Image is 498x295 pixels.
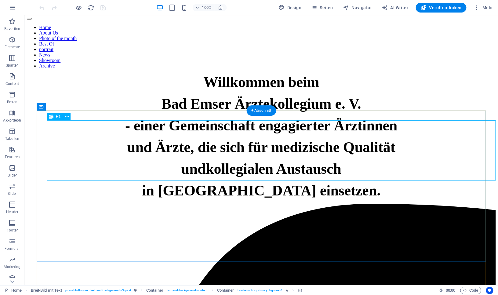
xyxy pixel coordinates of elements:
h6: 100% [202,4,212,11]
span: . border-color-primary .bg-user-1 [236,287,283,294]
p: Marketing [4,264,20,269]
span: . preset-fullscreen-text-and-background-v3-pesk [64,287,131,294]
button: Mehr [471,3,495,13]
span: H1 [56,115,60,118]
p: Features [5,155,20,159]
div: Design (Strg+Alt+Y) [276,3,304,13]
span: AI Writer [382,5,408,11]
span: Klick zum Auswählen. Doppelklick zum Bearbeiten [298,287,303,294]
p: Akkordeon [3,118,21,123]
i: Seite neu laden [87,4,94,11]
p: Header [6,209,18,214]
button: AI Writer [379,3,411,13]
p: Tabellen [5,136,19,141]
i: Bei Größenänderung Zoomstufe automatisch an das gewählte Gerät anpassen. [218,5,223,10]
p: Footer [7,228,18,233]
i: Element enthält eine Animation [285,289,288,292]
button: Usercentrics [486,287,493,294]
span: Klick zum Auswählen. Doppelklick zum Bearbeiten [31,287,62,294]
button: Design [276,3,304,13]
button: Code [460,287,481,294]
button: Navigator [340,3,374,13]
p: Spalten [6,63,19,68]
p: Bilder [8,173,17,178]
h6: Session-Zeit [439,287,455,294]
span: : [450,288,451,293]
i: Dieses Element ist ein anpassbares Preset [134,289,137,292]
p: Elemente [5,45,20,49]
p: Slider [8,191,17,196]
span: Seiten [311,5,333,11]
button: Seiten [309,3,336,13]
span: Klick zum Auswählen. Doppelklick zum Bearbeiten [217,287,234,294]
button: Klicke hier, um den Vorschau-Modus zu verlassen [75,4,82,11]
p: Content [5,81,19,86]
span: Code [463,287,478,294]
p: Boxen [7,100,17,104]
button: reload [87,4,94,11]
nav: breadcrumb [31,287,303,294]
div: + Abschnitt [246,105,276,116]
p: Favoriten [4,26,20,31]
span: Klick zum Auswählen. Doppelklick zum Bearbeiten [146,287,163,294]
span: Navigator [343,5,372,11]
a: Klick, um Auswahl aufzuheben. Doppelklick öffnet Seitenverwaltung [5,287,22,294]
button: 100% [193,4,214,11]
span: Mehr [474,5,493,11]
span: 00 00 [445,287,455,294]
button: Veröffentlichen [416,3,466,13]
p: Formular [5,246,20,251]
span: Design [278,5,301,11]
span: Veröffentlichen [420,5,461,11]
span: . text-and-background-content [166,287,208,294]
